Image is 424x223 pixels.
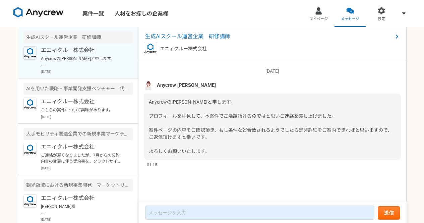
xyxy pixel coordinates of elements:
[41,46,124,54] p: エニィクルー株式会社
[41,114,133,119] p: [DATE]
[23,82,133,95] div: AIを用いた戦略・事業開発支援ベンチャー 代表のメンター（業務コンサルタント）
[23,194,37,208] img: logo_text_blue_01.png
[23,128,133,140] div: 大手モビリティ関連企業での新規事業マーケティングのサポートポジションを募集！
[149,99,392,154] span: Anycrewの[PERSON_NAME]と申します。 プロフィールを拝見して、本案件でご活躍頂けるのではと思いご連絡を差し上げました。 案件ページの内容をご確認頂き、もし条件など合致されるよう...
[144,68,401,75] p: [DATE]
[144,42,157,55] img: logo_text_blue_01.png
[41,98,124,106] p: エニィクルー株式会社
[157,81,216,89] span: Anycrew [PERSON_NAME]
[23,179,133,191] div: 観光領域における新規事業開発 マーケットリサーチ
[23,31,133,44] div: 生成AIスクール運営企業 研修講師
[41,143,124,151] p: エニィクルー株式会社
[144,80,154,90] img: %E5%90%8D%E7%A7%B0%E6%9C%AA%E8%A8%AD%E5%AE%9A%E3%81%AE%E3%83%87%E3%82%B6%E3%82%A4%E3%83%B3__3_.png
[23,98,37,111] img: logo_text_blue_01.png
[23,46,37,60] img: logo_text_blue_01.png
[23,143,37,156] img: logo_text_blue_01.png
[309,16,328,22] span: マイページ
[145,33,393,41] span: 生成AIスクール運営企業 研修講師
[41,107,124,113] p: こちらの案件について興味があります。
[41,217,133,222] p: [DATE]
[378,16,385,22] span: 設定
[41,194,124,202] p: エニィクルー株式会社
[41,152,124,164] p: ご連絡が遅くなりましたが、7月からの契約内容の変更に伴う契約書を、クラウドサインにてお送りしましたので、ご確認と締結をお願いいたします。 ご不明点あれば、ご連絡ください。
[41,69,133,74] p: [DATE]
[41,166,133,171] p: [DATE]
[378,206,400,220] button: 送信
[341,16,359,22] span: メッセージ
[147,162,157,168] span: 01:15
[41,56,124,68] p: Anycrewの[PERSON_NAME]と申します。 プロフィールを拝見して、本案件でご活躍頂けるのではと思いご連絡を差し上げました。 案件ページの内容をご確認頂き、もし条件など合致されるよう...
[160,45,207,52] p: エニィクルー株式会社
[41,204,124,216] p: [PERSON_NAME]様 ご連絡ありがとうございます。 承知いたしました。
[13,7,64,18] img: 8DqYSo04kwAAAAASUVORK5CYII=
